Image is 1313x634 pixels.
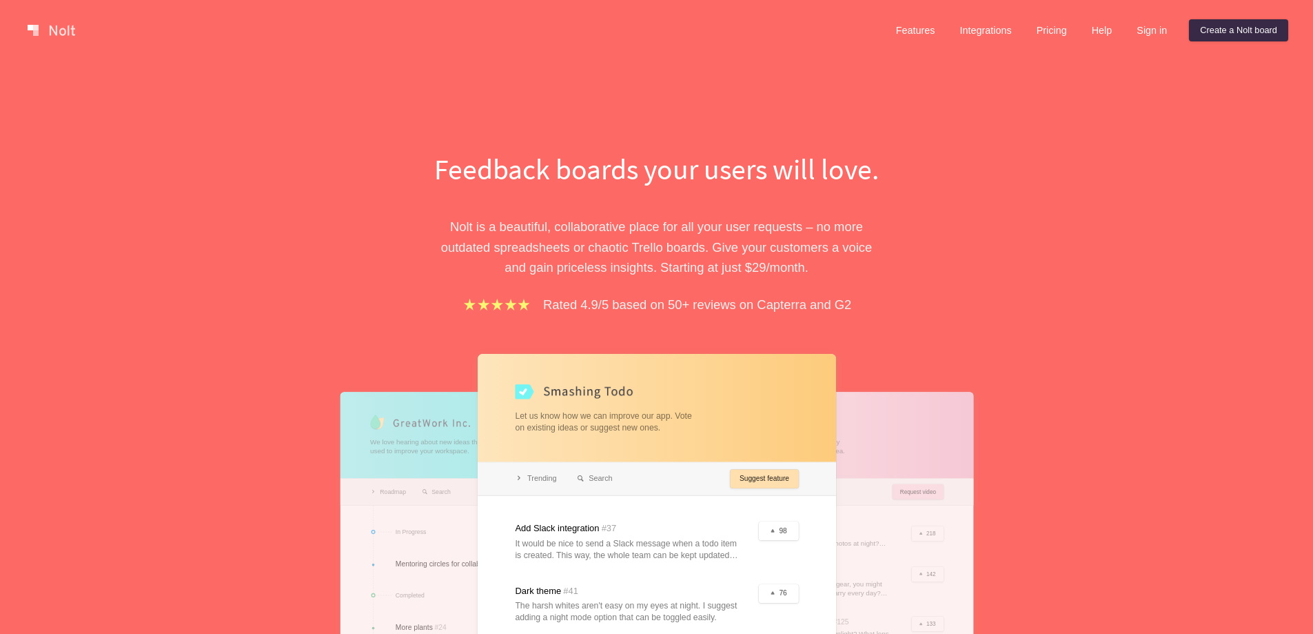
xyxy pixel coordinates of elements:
[1126,19,1178,41] a: Sign in
[1081,19,1123,41] a: Help
[543,295,851,315] p: Rated 4.9/5 based on 50+ reviews on Capterra and G2
[419,149,895,189] h1: Feedback boards your users will love.
[1189,19,1288,41] a: Create a Nolt board
[462,297,532,313] img: stars.b067e34983.png
[885,19,946,41] a: Features
[1026,19,1078,41] a: Pricing
[419,217,895,277] p: Nolt is a beautiful, collaborative place for all your user requests – no more outdated spreadshee...
[948,19,1022,41] a: Integrations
